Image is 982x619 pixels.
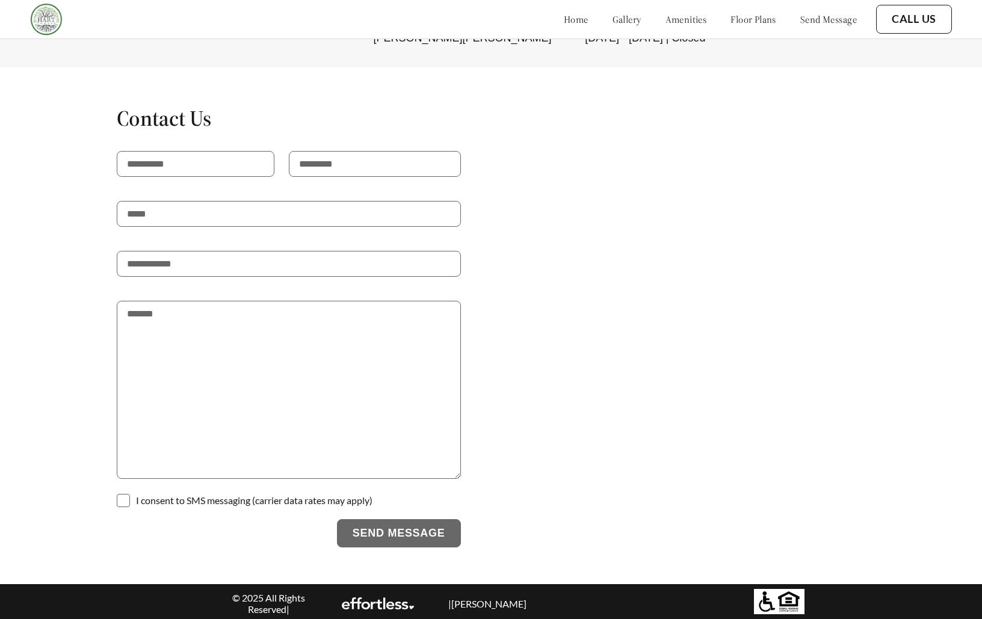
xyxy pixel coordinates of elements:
a: floor plans [730,13,776,25]
img: Equal housing logo [754,589,804,614]
p: © 2025 All Rights Reserved | [214,592,323,615]
a: Call Us [892,13,936,26]
a: gallery [613,13,641,25]
a: amenities [665,13,707,25]
div: [DATE] - [DATE] | 9am - 5pm [585,22,773,43]
p: | [PERSON_NAME] [433,598,542,609]
button: Call Us [876,5,952,34]
a: send message [800,13,857,25]
h1: Contact Us [117,105,461,132]
img: EA Logo [342,597,414,609]
img: Company logo [30,3,63,35]
a: home [564,13,588,25]
button: Send Message [337,519,461,548]
div: [STREET_ADDRESS][PERSON_NAME][PERSON_NAME] [374,22,562,43]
